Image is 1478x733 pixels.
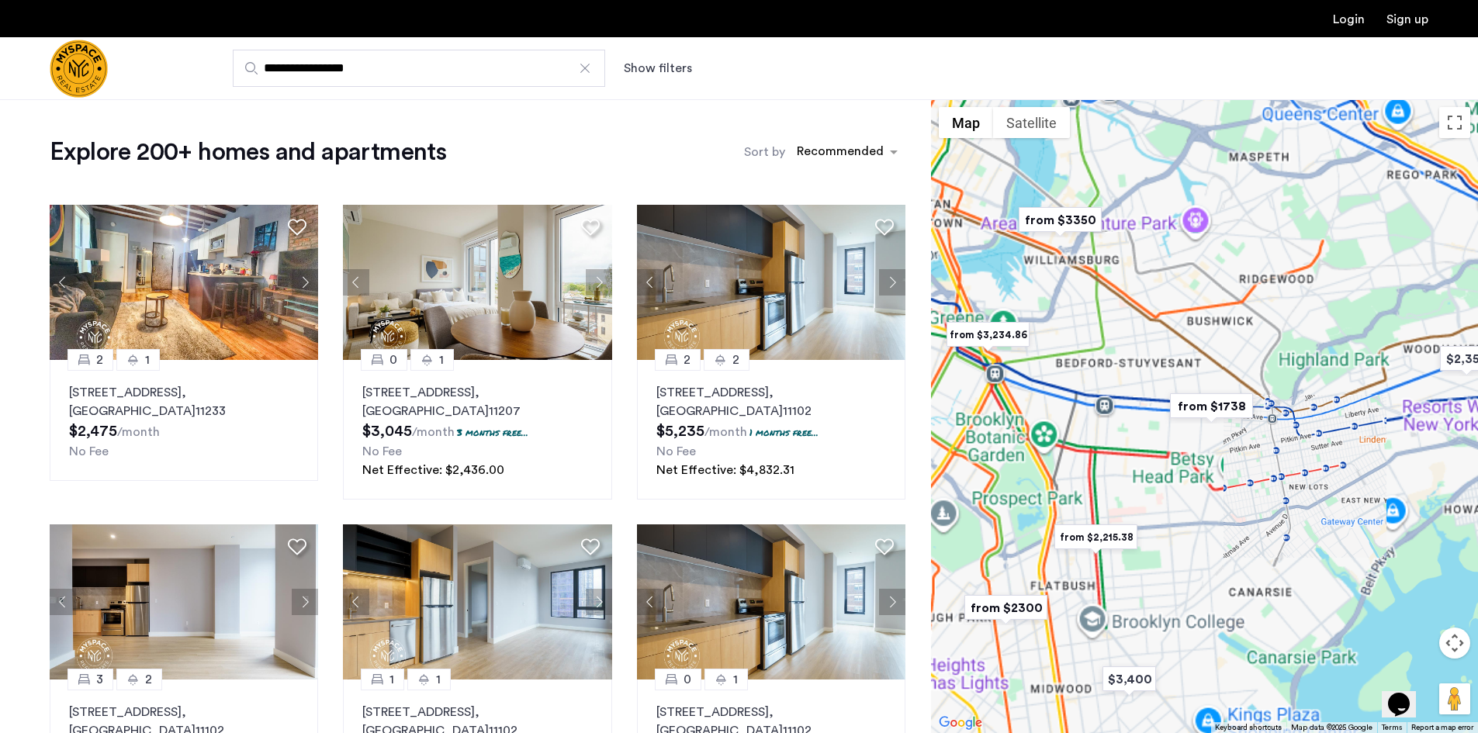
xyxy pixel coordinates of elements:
[439,351,444,369] span: 1
[145,670,152,689] span: 2
[389,351,397,369] span: 0
[1096,662,1162,697] div: $3,400
[656,424,704,439] span: $5,235
[69,445,109,458] span: No Fee
[704,426,747,438] sub: /month
[343,205,612,360] img: 1997_638519001096654587.png
[656,445,696,458] span: No Fee
[233,50,605,87] input: Apartment Search
[637,589,663,615] button: Previous apartment
[624,59,692,78] button: Show or hide filters
[389,670,394,689] span: 1
[1439,683,1470,714] button: Drag Pegman onto the map to open Street View
[50,360,318,481] a: 21[STREET_ADDRESS], [GEOGRAPHIC_DATA]11233No Fee
[436,670,441,689] span: 1
[879,589,905,615] button: Next apartment
[684,351,691,369] span: 2
[1439,107,1470,138] button: Toggle fullscreen view
[1012,202,1108,237] div: from $3350
[1164,389,1259,424] div: from $1738
[1439,628,1470,659] button: Map camera controls
[586,269,612,296] button: Next apartment
[637,360,905,500] a: 22[STREET_ADDRESS], [GEOGRAPHIC_DATA]111021 months free...No FeeNet Effective: $4,832.31
[993,107,1070,138] button: Show satellite imagery
[940,317,1036,352] div: from $3,234.86
[637,269,663,296] button: Previous apartment
[732,351,739,369] span: 2
[1215,722,1282,733] button: Keyboard shortcuts
[96,351,103,369] span: 2
[1291,724,1372,731] span: Map data ©2025 Google
[69,424,117,439] span: $2,475
[50,205,319,360] img: 1997_638660674255189691.jpeg
[69,383,299,420] p: [STREET_ADDRESS] 11233
[1048,520,1144,555] div: from $2,215.38
[1382,722,1402,733] a: Terms (opens in new tab)
[50,524,319,679] img: 1997_638519968069068022.png
[412,426,455,438] sub: /month
[586,589,612,615] button: Next apartment
[50,589,76,615] button: Previous apartment
[744,143,785,161] label: Sort by
[684,670,691,689] span: 0
[50,269,76,296] button: Previous apartment
[958,590,1054,625] div: from $2300
[343,524,612,679] img: 1997_638519966982966758.png
[656,464,794,476] span: Net Effective: $4,832.31
[292,589,318,615] button: Next apartment
[50,137,446,168] h1: Explore 200+ homes and apartments
[117,426,160,438] sub: /month
[96,670,103,689] span: 3
[794,142,884,164] div: Recommended
[343,589,369,615] button: Previous apartment
[935,713,986,733] img: Google
[362,445,402,458] span: No Fee
[362,383,592,420] p: [STREET_ADDRESS] 11207
[637,205,906,360] img: 1997_638519968035243270.png
[292,269,318,296] button: Next apartment
[935,713,986,733] a: Open this area in Google Maps (opens a new window)
[343,269,369,296] button: Previous apartment
[1386,13,1428,26] a: Registration
[749,426,819,439] p: 1 months free...
[50,40,108,98] a: Cazamio Logo
[362,424,412,439] span: $3,045
[879,269,905,296] button: Next apartment
[637,524,906,679] img: 1997_638519968035243270.png
[733,670,738,689] span: 1
[1382,671,1431,717] iframe: chat widget
[1411,722,1473,733] a: Report a map error
[145,351,150,369] span: 1
[457,426,528,439] p: 3 months free...
[789,138,905,166] ng-select: sort-apartment
[1333,13,1365,26] a: Login
[656,383,886,420] p: [STREET_ADDRESS] 11102
[362,464,504,476] span: Net Effective: $2,436.00
[50,40,108,98] img: logo
[939,107,993,138] button: Show street map
[343,360,611,500] a: 01[STREET_ADDRESS], [GEOGRAPHIC_DATA]112073 months free...No FeeNet Effective: $2,436.00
